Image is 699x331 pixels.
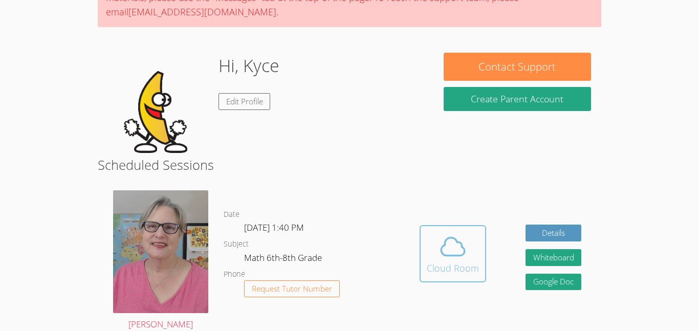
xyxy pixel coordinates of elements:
[224,238,249,251] dt: Subject
[113,190,208,313] img: avatar.png
[444,53,591,81] button: Contact Support
[244,251,324,268] dd: Math 6th-8th Grade
[98,155,601,174] h2: Scheduled Sessions
[219,93,271,110] a: Edit Profile
[420,225,486,282] button: Cloud Room
[526,249,582,266] button: Whiteboard
[427,261,479,275] div: Cloud Room
[108,53,210,155] img: Animated-GIF-Banana.gif
[444,87,591,111] button: Create Parent Account
[526,274,582,291] a: Google Doc
[252,285,332,293] span: Request Tutor Number
[244,222,304,233] span: [DATE] 1:40 PM
[219,53,279,79] h1: Hi, Kyce
[244,280,340,297] button: Request Tutor Number
[526,225,582,241] a: Details
[224,268,245,281] dt: Phone
[224,208,239,221] dt: Date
